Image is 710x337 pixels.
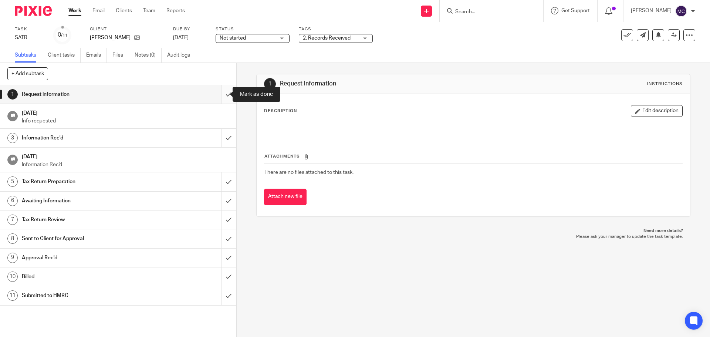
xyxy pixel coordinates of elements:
[264,234,683,240] p: Please ask your manager to update the task template.
[280,80,489,88] h1: Request information
[675,5,687,17] img: svg%3E
[15,48,42,63] a: Subtasks
[264,108,297,114] p: Description
[454,9,521,16] input: Search
[90,26,164,32] label: Client
[264,228,683,234] p: Need more details?
[116,7,132,14] a: Clients
[22,108,229,117] h1: [DATE]
[22,233,150,244] h1: Sent to Client for Approval
[86,48,107,63] a: Emails
[173,26,206,32] label: Due by
[15,6,52,16] img: Pixie
[135,48,162,63] a: Notes (0)
[7,133,18,143] div: 3
[7,253,18,263] div: 9
[303,36,351,41] span: 2. Records Received
[264,170,354,175] span: There are no files attached to this task.
[561,8,590,13] span: Get Support
[7,272,18,282] div: 10
[22,117,229,125] p: Info requested
[22,176,150,187] h1: Tax Return Preparation
[647,81,683,87] div: Instructions
[173,35,189,40] span: [DATE]
[61,33,68,37] small: /11
[7,233,18,244] div: 8
[68,7,81,14] a: Work
[58,31,68,39] div: 0
[22,214,150,225] h1: Tax Return Review
[7,89,18,100] div: 1
[15,34,44,41] div: SATR
[264,78,276,90] div: 1
[92,7,105,14] a: Email
[22,132,150,144] h1: Information Rec'd
[15,26,44,32] label: Task
[7,290,18,301] div: 11
[48,48,81,63] a: Client tasks
[7,196,18,206] div: 6
[7,67,48,80] button: + Add subtask
[220,36,246,41] span: Not started
[22,252,150,263] h1: Approval Rec'd
[22,151,229,161] h1: [DATE]
[112,48,129,63] a: Files
[7,176,18,187] div: 5
[22,271,150,282] h1: Billed
[264,189,307,205] button: Attach new file
[90,34,131,41] p: [PERSON_NAME]
[22,290,150,301] h1: Submitted to HMRC
[167,48,196,63] a: Audit logs
[22,89,150,100] h1: Request information
[22,161,229,168] p: Information Rec'd
[143,7,155,14] a: Team
[264,154,300,158] span: Attachments
[7,215,18,225] div: 7
[216,26,290,32] label: Status
[631,7,672,14] p: [PERSON_NAME]
[166,7,185,14] a: Reports
[22,195,150,206] h1: Awaiting Information
[631,105,683,117] button: Edit description
[299,26,373,32] label: Tags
